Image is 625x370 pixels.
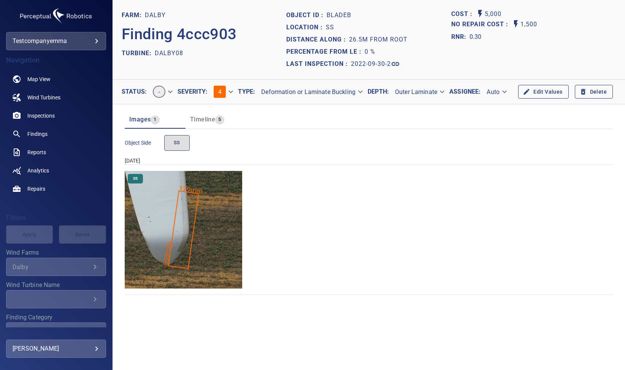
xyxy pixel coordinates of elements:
a: repairs noActive [6,180,106,198]
label: Assignee : [449,89,481,95]
div: Dalby [13,263,90,271]
div: Auto [481,85,512,99]
h4: Filters [6,214,106,222]
span: Findings [27,130,48,138]
span: Object Side [125,139,164,147]
a: 2022-09-30-2 [351,59,400,69]
span: SS [128,176,142,181]
h1: Cost : [451,11,476,18]
label: Status : [122,89,147,95]
span: Repairs [27,185,45,193]
p: Dalby08 [155,49,183,58]
p: TURBINE: [122,49,155,58]
p: Distance along : [286,35,349,44]
div: - [147,83,178,101]
p: FARM: [122,11,145,20]
div: [PERSON_NAME] [13,343,100,355]
span: 5 [215,115,224,124]
h1: No Repair Cost : [451,21,511,28]
p: 26.5m from root [349,35,408,44]
div: Wind Farms [6,258,106,276]
span: Analytics [27,167,49,174]
p: Location : [286,23,326,32]
button: SS [164,135,190,151]
svg: Auto No Repair Cost [511,19,520,29]
label: Finding Category [6,314,106,321]
h1: RNR: [451,32,470,41]
p: Dalby [145,11,166,20]
p: bladeB [327,11,351,20]
p: 0.30 [470,32,482,41]
a: analytics noActive [6,161,106,180]
label: Severity : [178,89,208,95]
label: Wind Farms [6,250,106,256]
p: 1,500 [520,19,537,30]
span: SS [174,139,180,147]
div: Outer Laminate [389,85,449,99]
button: Delete [575,85,613,99]
label: Type : [238,89,255,95]
h4: Navigation [6,56,106,64]
img: Dalby/Dalby08/2022-09-30-2/2022-09-30-1/image63wp73.jpg [125,171,242,289]
a: windturbines noActive [6,88,106,107]
p: 0 % [365,47,375,56]
label: Depth : [368,89,389,95]
span: Reports [27,148,46,156]
p: Percentage from LE : [286,47,365,56]
span: Inspections [27,112,55,120]
p: 2022-09-30-2 [351,59,391,69]
p: Object ID : [286,11,327,20]
div: [DATE] [125,157,613,164]
a: map noActive [6,70,106,88]
a: reports noActive [6,143,106,161]
div: 4 [208,83,238,101]
p: Finding 4ccc903 [122,23,237,46]
div: Finding Category [6,322,106,341]
span: 4 [218,88,222,96]
span: - [154,88,165,96]
p: SS [326,23,334,32]
span: Projected additional costs incurred by waiting 1 year to repair. This is a function of possible i... [451,19,511,30]
span: 1 [151,115,159,124]
span: Wind Turbines [27,94,60,101]
p: Last Inspection : [286,59,351,69]
div: Wind Turbine Name [6,290,106,308]
div: testcompanyemma [13,35,100,47]
img: testcompanyemma-logo [18,6,94,26]
p: 5,000 [485,9,501,19]
a: findings noActive [6,125,106,143]
span: The base labour and equipment costs to repair the finding. Does not include the loss of productio... [451,9,476,19]
svg: Auto Cost [476,9,485,18]
span: Timeline [190,116,215,123]
button: Edit Values [518,85,568,99]
label: Wind Turbine Name [6,282,106,288]
div: testcompanyemma [6,32,106,50]
span: Map View [27,75,51,83]
a: inspections noActive [6,107,106,125]
span: The ratio of the additional incurred cost of repair in 1 year and the cost of repairing today. Fi... [451,31,482,43]
div: objectSide [164,135,190,151]
span: Images [129,116,151,123]
div: Deformation or Laminate Buckling [255,85,368,99]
